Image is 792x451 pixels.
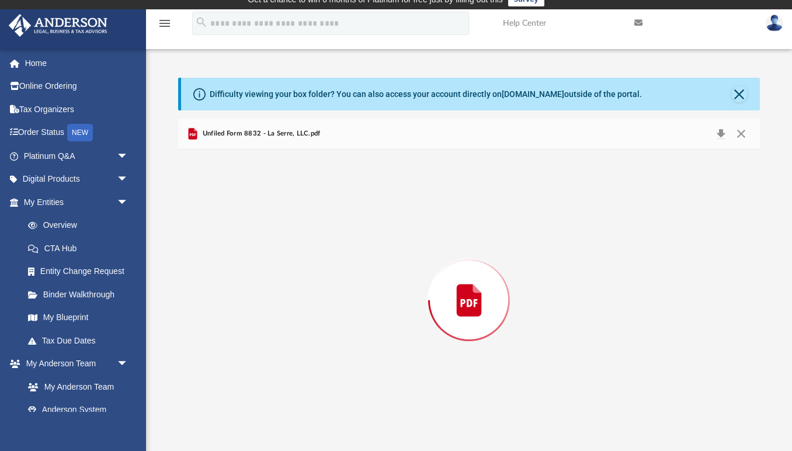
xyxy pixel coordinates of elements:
[16,283,146,306] a: Binder Walkthrough
[16,306,140,329] a: My Blueprint
[8,51,146,75] a: Home
[8,190,146,214] a: My Entitiesarrow_drop_down
[117,352,140,376] span: arrow_drop_down
[16,375,134,398] a: My Anderson Team
[178,119,759,451] div: Preview
[710,126,731,142] button: Download
[117,190,140,214] span: arrow_drop_down
[8,121,146,145] a: Order StatusNEW
[195,16,208,29] i: search
[16,329,146,352] a: Tax Due Dates
[210,88,642,100] div: Difficulty viewing your box folder? You can also access your account directly on outside of the p...
[117,144,140,168] span: arrow_drop_down
[16,398,140,422] a: Anderson System
[766,15,783,32] img: User Pic
[8,98,146,121] a: Tax Organizers
[200,129,320,139] span: Unfiled Form 8832 - La Serre, LLC.pdf
[8,168,146,191] a: Digital Productsarrow_drop_down
[67,124,93,141] div: NEW
[16,214,146,237] a: Overview
[16,260,146,283] a: Entity Change Request
[8,352,140,376] a: My Anderson Teamarrow_drop_down
[8,75,146,98] a: Online Ordering
[502,89,564,99] a: [DOMAIN_NAME]
[117,168,140,192] span: arrow_drop_down
[731,126,752,142] button: Close
[16,237,146,260] a: CTA Hub
[158,22,172,30] a: menu
[731,86,748,102] button: Close
[5,14,111,37] img: Anderson Advisors Platinum Portal
[8,144,146,168] a: Platinum Q&Aarrow_drop_down
[158,16,172,30] i: menu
